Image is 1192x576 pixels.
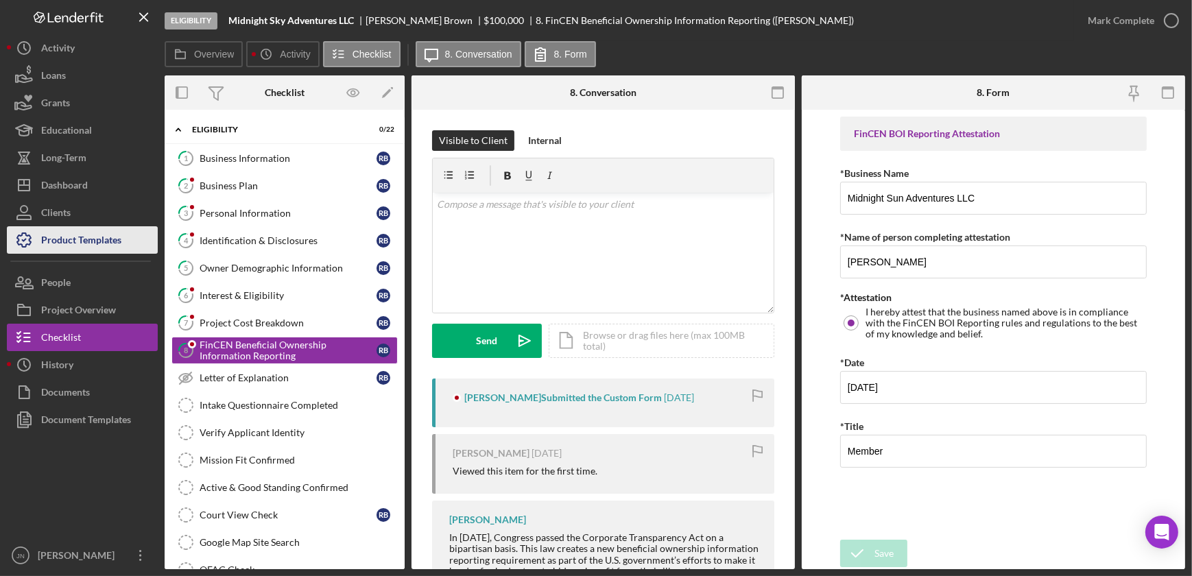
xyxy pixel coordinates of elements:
[184,263,188,272] tspan: 5
[432,130,514,151] button: Visible to Client
[171,419,398,446] a: Verify Applicant Identity
[840,540,907,567] button: Save
[554,49,587,60] label: 8. Form
[171,227,398,254] a: 4Identification & DisclosuresRB
[184,318,189,327] tspan: 7
[7,117,158,144] a: Educational
[7,351,158,379] button: History
[366,15,484,26] div: [PERSON_NAME] Brown
[200,180,377,191] div: Business Plan
[265,87,305,98] div: Checklist
[16,552,25,560] text: JN
[521,130,569,151] button: Internal
[377,508,390,522] div: R B
[7,406,158,433] button: Document Templates
[192,125,360,134] div: Eligibility
[439,130,508,151] div: Visible to Client
[200,153,377,164] div: Business Information
[377,179,390,193] div: R B
[377,206,390,220] div: R B
[184,154,188,163] tspan: 1
[41,199,71,230] div: Clients
[432,324,542,358] button: Send
[34,542,123,573] div: [PERSON_NAME]
[7,226,158,254] button: Product Templates
[200,372,377,383] div: Letter of Explanation
[7,171,158,199] button: Dashboard
[200,317,377,328] div: Project Cost Breakdown
[528,130,562,151] div: Internal
[41,144,86,175] div: Long-Term
[171,145,398,172] a: 1Business InformationRB
[840,420,863,432] label: *Title
[200,339,377,361] div: FinCEN Beneficial Ownership Information Reporting
[200,400,397,411] div: Intake Questionnaire Completed
[171,474,398,501] a: Active & Good Standing Confirmed
[41,62,66,93] div: Loans
[854,128,1133,139] div: FinCEN BOI Reporting Attestation
[171,337,398,364] a: 8FinCEN Beneficial Ownership Information ReportingRB
[874,540,894,567] div: Save
[184,236,189,245] tspan: 4
[453,466,597,477] div: Viewed this item for the first time.
[171,364,398,392] a: Letter of ExplanationRB
[246,41,319,67] button: Activity
[7,62,158,89] a: Loans
[200,235,377,246] div: Identification & Disclosures
[664,392,694,403] time: 2025-10-03 01:24
[7,34,158,62] a: Activity
[165,12,217,29] div: Eligibility
[200,509,377,520] div: Court View Check
[41,226,121,257] div: Product Templates
[171,392,398,419] a: Intake Questionnaire Completed
[1074,7,1185,34] button: Mark Complete
[200,290,377,301] div: Interest & Eligibility
[484,14,525,26] span: $100,000
[7,89,158,117] button: Grants
[171,200,398,227] a: 3Personal InformationRB
[464,392,662,403] div: [PERSON_NAME] Submitted the Custom Form
[41,296,116,327] div: Project Overview
[7,269,158,296] a: People
[184,181,188,190] tspan: 2
[1088,7,1154,34] div: Mark Complete
[41,269,71,300] div: People
[171,446,398,474] a: Mission Fit Confirmed
[7,296,158,324] button: Project Overview
[7,144,158,171] button: Long-Term
[184,346,188,355] tspan: 8
[536,15,854,26] div: 8. FinCEN Beneficial Ownership Information Reporting ([PERSON_NAME])
[184,208,188,217] tspan: 3
[840,167,909,179] label: *Business Name
[200,208,377,219] div: Personal Information
[200,537,397,548] div: Google Map Site Search
[7,542,158,569] button: JN[PERSON_NAME]
[532,448,562,459] time: 2025-10-02 22:23
[184,291,189,300] tspan: 6
[200,427,397,438] div: Verify Applicant Identity
[840,357,864,368] label: *Date
[228,15,354,26] b: Midnight Sky Adventures LLC
[171,501,398,529] a: Court View CheckRB
[477,324,498,358] div: Send
[977,87,1010,98] div: 8. Form
[171,309,398,337] a: 7Project Cost BreakdownRB
[525,41,596,67] button: 8. Form
[377,234,390,248] div: R B
[7,379,158,406] button: Documents
[41,379,90,409] div: Documents
[7,324,158,351] button: Checklist
[449,514,526,525] div: [PERSON_NAME]
[41,117,92,147] div: Educational
[41,89,70,120] div: Grants
[171,254,398,282] a: 5Owner Demographic InformationRB
[7,199,158,226] button: Clients
[445,49,512,60] label: 8. Conversation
